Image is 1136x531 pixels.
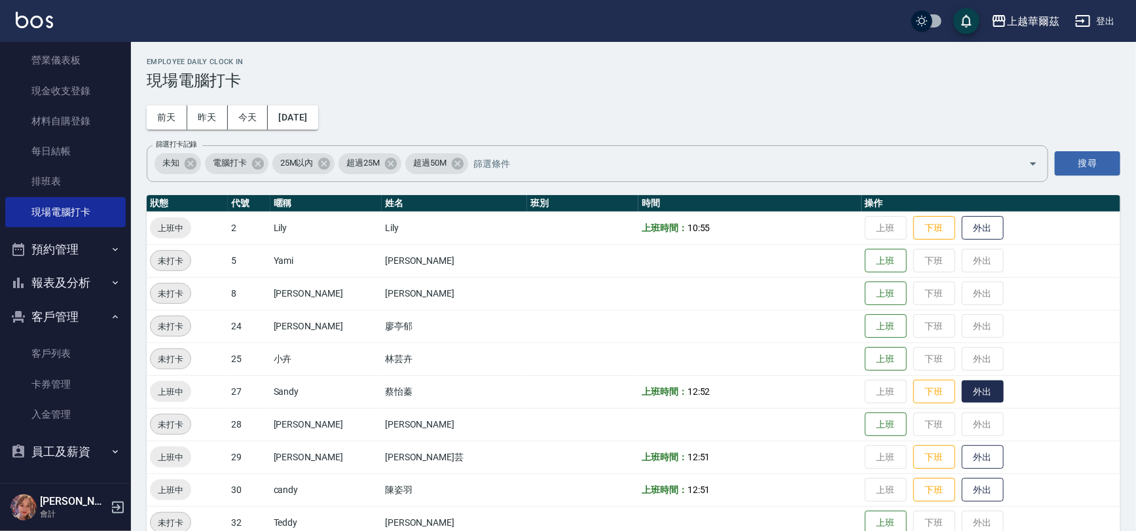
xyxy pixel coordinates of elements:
[1055,151,1120,175] button: 搜尋
[151,287,191,301] span: 未打卡
[913,380,955,404] button: 下班
[5,136,126,166] a: 每日結帳
[5,300,126,334] button: 客戶管理
[272,156,321,170] span: 25M以內
[687,386,710,397] span: 12:52
[382,211,527,244] td: Lily
[155,156,187,170] span: 未知
[228,105,268,130] button: 今天
[228,244,270,277] td: 5
[962,216,1004,240] button: 外出
[382,375,527,408] td: 蔡怡蓁
[5,435,126,469] button: 員工及薪資
[382,441,527,473] td: [PERSON_NAME]芸
[687,452,710,462] span: 12:51
[155,153,201,174] div: 未知
[270,195,382,212] th: 暱稱
[150,221,191,235] span: 上班中
[205,153,268,174] div: 電腦打卡
[986,8,1065,35] button: 上越華爾茲
[147,105,187,130] button: 前天
[272,153,335,174] div: 25M以內
[382,473,527,506] td: 陳姿羽
[205,156,255,170] span: 電腦打卡
[270,408,382,441] td: [PERSON_NAME]
[865,282,907,306] button: 上班
[638,195,862,212] th: 時間
[5,266,126,300] button: 報表及分析
[270,277,382,310] td: [PERSON_NAME]
[1023,153,1044,174] button: Open
[5,166,126,196] a: 排班表
[865,249,907,273] button: 上班
[270,473,382,506] td: candy
[147,58,1120,66] h2: Employee Daily Clock In
[268,105,318,130] button: [DATE]
[382,342,527,375] td: 林芸卉
[5,76,126,106] a: 現金收支登錄
[913,216,955,240] button: 下班
[962,445,1004,469] button: 外出
[150,450,191,464] span: 上班中
[40,495,107,508] h5: [PERSON_NAME]
[228,473,270,506] td: 30
[270,375,382,408] td: Sandy
[470,152,1006,175] input: 篩選條件
[228,195,270,212] th: 代號
[147,71,1120,90] h3: 現場電腦打卡
[40,508,107,520] p: 會計
[187,105,228,130] button: 昨天
[962,380,1004,403] button: 外出
[228,211,270,244] td: 2
[147,195,228,212] th: 狀態
[270,244,382,277] td: Yami
[151,418,191,431] span: 未打卡
[382,408,527,441] td: [PERSON_NAME]
[5,232,126,266] button: 預約管理
[150,483,191,497] span: 上班中
[228,375,270,408] td: 27
[527,195,638,212] th: 班別
[865,347,907,371] button: 上班
[5,369,126,399] a: 卡券管理
[270,441,382,473] td: [PERSON_NAME]
[5,45,126,75] a: 營業儀表板
[270,342,382,375] td: 小卉
[228,310,270,342] td: 24
[687,223,710,233] span: 10:55
[862,195,1120,212] th: 操作
[642,386,687,397] b: 上班時間：
[228,277,270,310] td: 8
[642,223,687,233] b: 上班時間：
[339,156,388,170] span: 超過25M
[150,385,191,399] span: 上班中
[5,197,126,227] a: 現場電腦打卡
[962,478,1004,502] button: 外出
[5,106,126,136] a: 材料自購登錄
[642,452,687,462] b: 上班時間：
[228,408,270,441] td: 28
[642,485,687,495] b: 上班時間：
[1070,9,1120,33] button: 登出
[5,339,126,369] a: 客戶列表
[10,494,37,521] img: Person
[151,516,191,530] span: 未打卡
[1007,13,1059,29] div: 上越華爾茲
[382,195,527,212] th: 姓名
[382,310,527,342] td: 廖亭郁
[865,412,907,437] button: 上班
[405,156,454,170] span: 超過50M
[5,399,126,430] a: 入金管理
[228,342,270,375] td: 25
[953,8,980,34] button: save
[151,352,191,366] span: 未打卡
[228,441,270,473] td: 29
[339,153,401,174] div: 超過25M
[151,254,191,268] span: 未打卡
[382,244,527,277] td: [PERSON_NAME]
[156,139,197,149] label: 篩選打卡記錄
[270,310,382,342] td: [PERSON_NAME]
[382,277,527,310] td: [PERSON_NAME]
[405,153,468,174] div: 超過50M
[687,485,710,495] span: 12:51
